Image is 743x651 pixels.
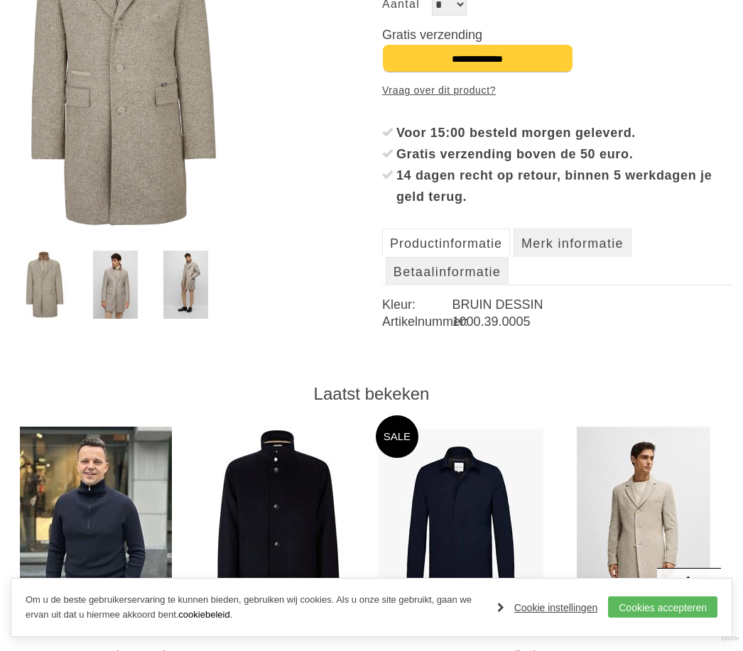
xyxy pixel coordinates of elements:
a: Productinformatie [382,229,510,257]
div: Gratis verzending boven de 50 euro. [396,143,732,165]
span: Gratis verzending [382,28,482,42]
a: Cookies accepteren [608,596,717,618]
dt: Artikelnummer: [382,313,452,330]
img: boss-50502320-jassen [22,251,67,319]
img: boss-50502320-jassen [93,251,138,319]
dd: 1000.39.0005 [452,313,732,330]
a: Vraag over dit product? [382,80,496,101]
a: cookiebeleid [178,609,229,620]
div: Laatst bekeken [11,383,732,405]
a: Merk informatie [514,229,631,257]
img: PROFUOMO Ppuu10011a collectie [377,428,544,628]
img: BOSS 50502332 Jassen [212,427,345,629]
a: Terug naar boven [657,568,721,632]
img: boss-50502320-jassen [163,251,208,319]
dt: Kleur: [382,296,452,313]
a: Cookie instellingen [497,597,598,618]
img: GRAN SASSO 23150/24629 Truien [20,427,172,629]
dd: BRUIN DESSIN [452,296,732,313]
a: Betaalinformatie [386,257,509,285]
img: BOSS 50528132 Jassen [577,427,710,629]
p: Om u de beste gebruikerservaring te kunnen bieden, gebruiken wij cookies. Als u onze site gebruik... [26,593,483,623]
div: Voor 15:00 besteld morgen geleverd. [396,122,732,143]
li: 14 dagen recht op retour, binnen 5 werkdagen je geld terug. [382,165,732,207]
